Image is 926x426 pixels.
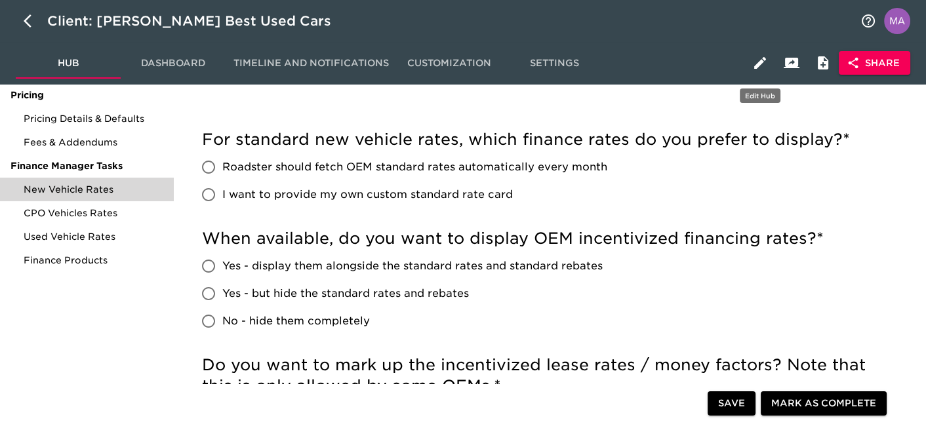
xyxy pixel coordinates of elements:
[24,254,163,267] span: Finance Products
[24,136,163,149] span: Fees & Addendums
[24,55,113,71] span: Hub
[24,183,163,196] span: New Vehicle Rates
[24,230,163,243] span: Used Vehicle Rates
[776,47,807,79] button: Client View
[839,51,910,75] button: Share
[222,286,469,301] span: Yes - but hide the standard rates and rebates
[202,228,892,249] h5: When available, do you want to display OEM incentivized financing rates?
[853,5,884,37] button: notifications
[405,55,494,71] span: Customization
[24,112,163,125] span: Pricing Details & Defaults
[10,88,163,102] span: Pricing
[510,55,599,71] span: Settings
[222,313,370,329] span: No - hide them completely
[761,392,887,416] button: Mark as Complete
[222,187,513,203] span: I want to provide my own custom standard rate card
[884,8,910,34] img: Profile
[849,55,900,71] span: Share
[129,55,218,71] span: Dashboard
[233,55,389,71] span: Timeline and Notifications
[807,47,839,79] button: Internal Notes and Comments
[771,396,876,412] span: Mark as Complete
[708,392,755,416] button: Save
[10,159,163,172] span: Finance Manager Tasks
[24,206,163,220] span: CPO Vehicles Rates
[222,258,603,274] span: Yes - display them alongside the standard rates and standard rebates
[718,396,745,412] span: Save
[47,10,350,31] div: Client: [PERSON_NAME] Best Used Cars
[202,129,892,150] h5: For standard new vehicle rates, which finance rates do you prefer to display?
[222,159,607,175] span: Roadster should fetch OEM standard rates automatically every month
[202,355,892,397] h5: Do you want to mark up the incentivized lease rates / money factors? Note that this is only allow...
